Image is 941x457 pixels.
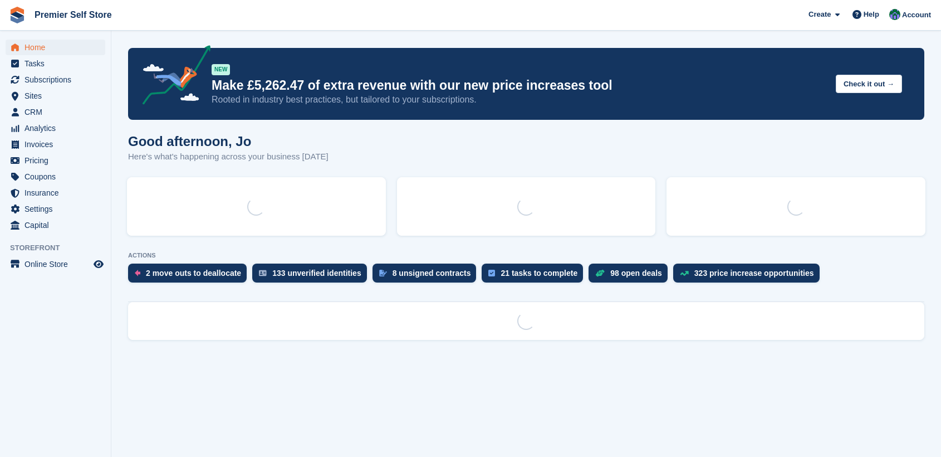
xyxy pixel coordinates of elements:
[6,120,105,136] a: menu
[212,77,827,94] p: Make £5,262.47 of extra revenue with our new price increases tool
[24,72,91,87] span: Subscriptions
[6,185,105,201] a: menu
[6,56,105,71] a: menu
[6,88,105,104] a: menu
[6,169,105,184] a: menu
[373,264,482,288] a: 8 unsigned contracts
[836,75,902,93] button: Check it out →
[24,185,91,201] span: Insurance
[6,72,105,87] a: menu
[6,104,105,120] a: menu
[393,269,471,278] div: 8 unsigned contracts
[379,270,387,276] img: contract_signature_icon-13c848040528278c33f63329250d36e43548de30e8caae1d1a13099fd9432cc5.svg
[24,153,91,168] span: Pricing
[128,264,252,288] a: 2 move outs to deallocate
[24,56,91,71] span: Tasks
[128,150,329,163] p: Here's what's happening across your business [DATE]
[889,9,900,20] img: Jo Granger
[133,45,211,109] img: price-adjustments-announcement-icon-8257ccfd72463d97f412b2fc003d46551f7dbcb40ab6d574587a9cd5c0d94...
[6,137,105,152] a: menu
[24,40,91,55] span: Home
[482,264,589,288] a: 21 tasks to complete
[24,256,91,272] span: Online Store
[252,264,373,288] a: 133 unverified identities
[902,9,931,21] span: Account
[24,120,91,136] span: Analytics
[128,134,329,149] h1: Good afternoon, Jo
[24,217,91,233] span: Capital
[6,201,105,217] a: menu
[9,7,26,23] img: stora-icon-8386f47178a22dfd0bd8f6a31ec36ba5ce8667c1dd55bd0f319d3a0aa187defe.svg
[595,269,605,277] img: deal-1b604bf984904fb50ccaf53a9ad4b4a5d6e5aea283cecdc64d6e3604feb123c2.svg
[24,88,91,104] span: Sites
[92,257,105,271] a: Preview store
[128,252,924,259] p: ACTIONS
[610,269,662,278] div: 98 open deals
[30,6,116,24] a: Premier Self Store
[6,40,105,55] a: menu
[24,137,91,152] span: Invoices
[259,270,267,276] img: verify_identity-adf6edd0f0f0b5bbfe63781bf79b02c33cf7c696d77639b501bdc392416b5a36.svg
[272,269,361,278] div: 133 unverified identities
[501,269,577,278] div: 21 tasks to complete
[680,271,689,276] img: price_increase_opportunities-93ffe204e8149a01c8c9dc8f82e8f89637d9d84a8eef4429ea346261dce0b2c0.svg
[212,94,827,106] p: Rooted in industry best practices, but tailored to your subscriptions.
[864,9,879,20] span: Help
[6,217,105,233] a: menu
[488,270,495,276] img: task-75834270c22a3079a89374b754ae025e5fb1db73e45f91037f5363f120a921f8.svg
[694,269,814,278] div: 323 price increase opportunities
[24,104,91,120] span: CRM
[10,242,111,254] span: Storefront
[146,269,241,278] div: 2 move outs to deallocate
[673,264,825,288] a: 323 price increase opportunities
[24,201,91,217] span: Settings
[589,264,673,288] a: 98 open deals
[135,270,140,276] img: move_outs_to_deallocate_icon-f764333ba52eb49d3ac5e1228854f67142a1ed5810a6f6cc68b1a99e826820c5.svg
[6,153,105,168] a: menu
[808,9,831,20] span: Create
[24,169,91,184] span: Coupons
[6,256,105,272] a: menu
[212,64,230,75] div: NEW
